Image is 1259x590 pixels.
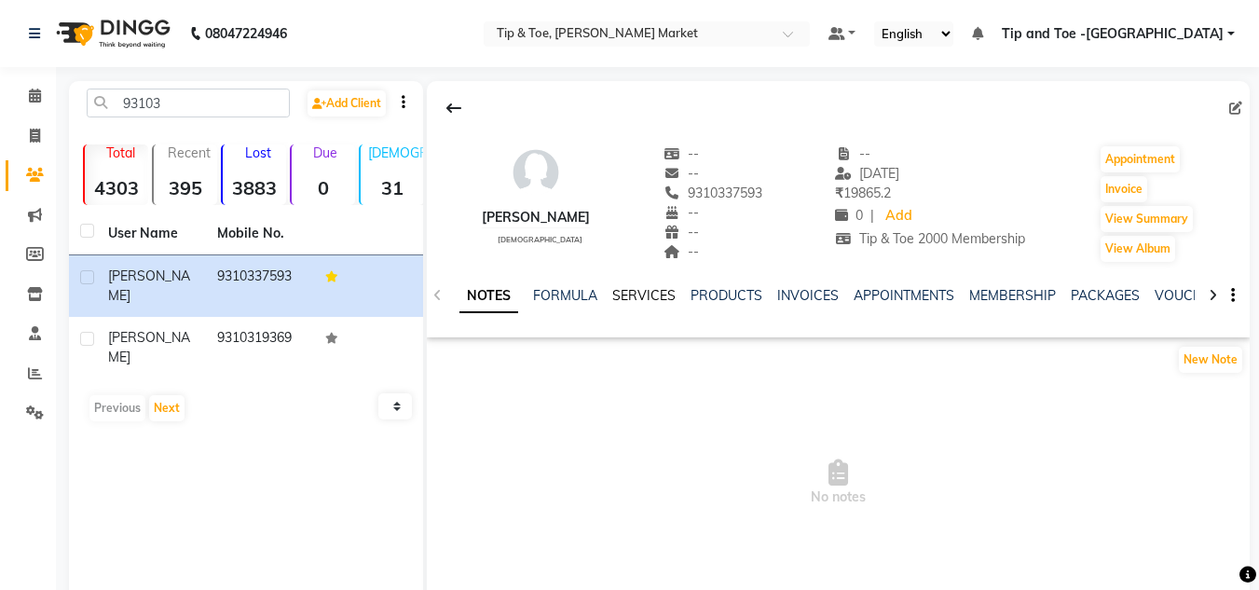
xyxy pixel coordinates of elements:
[664,145,699,162] span: --
[230,144,286,161] p: Lost
[434,90,473,126] div: Back to Client
[882,203,914,229] a: Add
[223,176,286,199] strong: 3883
[1101,206,1193,232] button: View Summary
[108,268,190,304] span: [PERSON_NAME]
[664,204,699,221] span: --
[161,144,217,161] p: Recent
[835,145,870,162] span: --
[459,280,518,313] a: NOTES
[85,176,148,199] strong: 4303
[1179,347,1242,373] button: New Note
[1002,24,1224,44] span: Tip and Toe -[GEOGRAPHIC_DATA]
[92,144,148,161] p: Total
[835,185,843,201] span: ₹
[508,144,564,200] img: avatar
[664,185,762,201] span: 9310337593
[482,208,590,227] div: [PERSON_NAME]
[870,206,874,226] span: |
[969,287,1056,304] a: MEMBERSHIP
[368,144,424,161] p: [DEMOGRAPHIC_DATA]
[533,287,597,304] a: FORMULA
[308,90,386,117] a: Add Client
[835,207,863,224] span: 0
[206,213,315,255] th: Mobile No.
[498,235,582,244] span: [DEMOGRAPHIC_DATA]
[48,7,175,60] img: logo
[292,176,355,199] strong: 0
[691,287,762,304] a: PRODUCTS
[295,144,355,161] p: Due
[108,329,190,365] span: [PERSON_NAME]
[97,213,206,255] th: User Name
[427,390,1250,576] span: No notes
[1101,146,1180,172] button: Appointment
[664,165,699,182] span: --
[854,287,954,304] a: APPOINTMENTS
[835,230,1025,247] span: Tip & Toe 2000 Membership
[777,287,839,304] a: INVOICES
[835,165,899,182] span: [DATE]
[664,243,699,260] span: --
[1071,287,1140,304] a: PACKAGES
[1155,287,1228,304] a: VOUCHERS
[154,176,217,199] strong: 395
[612,287,676,304] a: SERVICES
[206,255,315,317] td: 9310337593
[1101,236,1175,262] button: View Album
[206,317,315,378] td: 9310319369
[87,89,290,117] input: Search by Name/Mobile/Email/Code
[835,185,891,201] span: 19865.2
[205,7,287,60] b: 08047224946
[149,395,185,421] button: Next
[361,176,424,199] strong: 31
[664,224,699,240] span: --
[1101,176,1147,202] button: Invoice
